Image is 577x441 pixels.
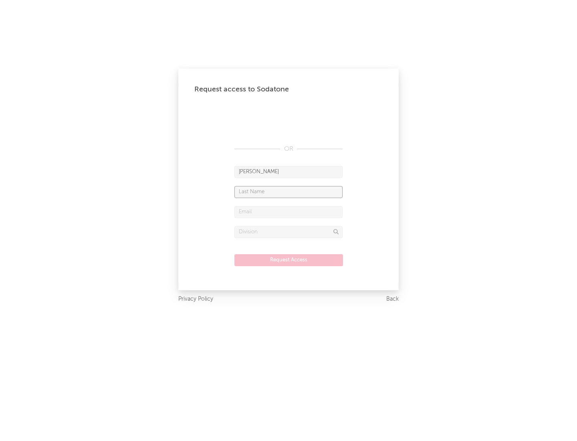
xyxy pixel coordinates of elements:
input: Division [234,226,343,238]
input: Last Name [234,186,343,198]
input: Email [234,206,343,218]
a: Privacy Policy [178,294,213,304]
div: OR [234,144,343,154]
input: First Name [234,166,343,178]
button: Request Access [234,254,343,266]
a: Back [386,294,399,304]
div: Request access to Sodatone [194,85,383,94]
